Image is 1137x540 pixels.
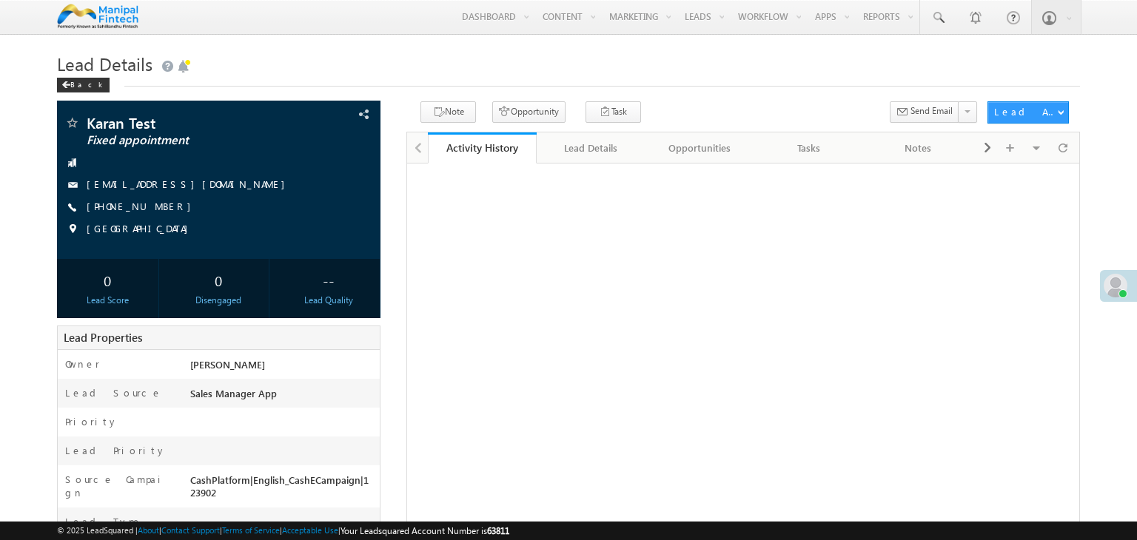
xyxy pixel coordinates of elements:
label: Lead Source [65,386,162,399]
a: Opportunities [645,132,754,163]
span: Your Leadsquared Account Number is [341,525,509,536]
label: Lead Priority [65,444,167,457]
div: Notes [876,139,959,157]
label: Priority [65,415,118,428]
button: Opportunity [492,101,566,123]
a: Tasks [755,132,864,163]
span: [PERSON_NAME] [190,358,265,371]
img: Custom Logo [57,4,139,30]
a: About [138,525,159,535]
span: Karan Test [87,115,287,130]
button: Send Email [890,101,959,123]
button: Task [586,101,641,123]
div: Opportunities [657,139,741,157]
a: Contact Support [161,525,220,535]
div: 0 [171,266,265,294]
span: Lead Details [57,52,152,75]
span: 63811 [487,525,509,536]
span: Lead Properties [64,330,142,345]
div: Back [57,78,110,92]
a: Activity History [428,132,537,163]
div: Lead Actions [994,105,1057,118]
span: © 2025 LeadSquared | | | | | [57,524,509,538]
a: Back [57,77,117,90]
div: Sales Manager App [187,386,380,407]
div: Activity History [439,141,526,155]
div: Disengaged [171,294,265,307]
button: Note [420,101,476,123]
a: [EMAIL_ADDRESS][DOMAIN_NAME] [87,178,292,190]
span: Send Email [910,104,953,118]
div: Lead Quality [282,294,376,307]
label: Source Campaign [65,473,175,499]
button: Lead Actions [987,101,1069,124]
a: Terms of Service [222,525,280,535]
span: [GEOGRAPHIC_DATA] [87,222,195,237]
span: [PHONE_NUMBER] [87,200,198,215]
label: Lead Type [65,515,142,528]
div: Lead Details [549,139,632,157]
div: Tasks [767,139,851,157]
div: Lead Score [61,294,155,307]
span: Fixed appointment [87,133,287,148]
a: Notes [864,132,973,163]
a: Acceptable Use [282,525,338,535]
a: Lead Details [537,132,645,163]
div: CashPlatform|English_CashECampaign|123902 [187,473,380,506]
div: 0 [61,266,155,294]
div: -- [282,266,376,294]
label: Owner [65,357,100,371]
